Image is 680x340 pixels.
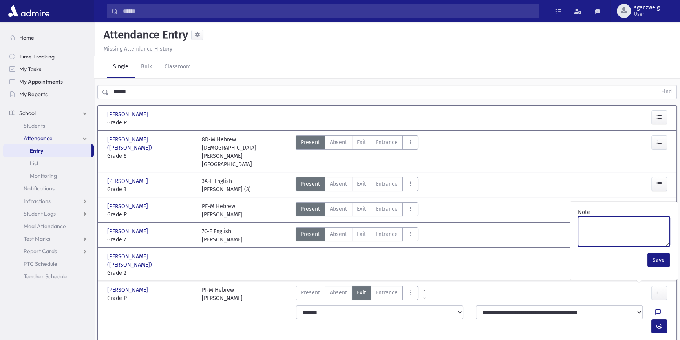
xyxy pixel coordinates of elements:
[3,220,94,232] a: Meal Attendance
[19,91,48,98] span: My Reports
[3,195,94,207] a: Infractions
[296,227,418,244] div: AttTypes
[107,269,194,277] span: Grade 2
[30,160,38,167] span: List
[107,286,150,294] span: [PERSON_NAME]
[3,157,94,170] a: List
[3,132,94,144] a: Attendance
[578,208,590,216] label: Note
[107,252,194,269] span: [PERSON_NAME] ([PERSON_NAME])
[202,286,243,302] div: PJ-M Hebrew [PERSON_NAME]
[634,11,660,17] span: User
[3,258,94,270] a: PTC Schedule
[301,180,320,188] span: Present
[3,50,94,63] a: Time Tracking
[656,85,676,99] button: Find
[19,110,36,117] span: School
[202,177,251,194] div: 3A-F English [PERSON_NAME] (3)
[3,63,94,75] a: My Tasks
[357,289,366,297] span: Exit
[330,138,347,146] span: Absent
[107,177,150,185] span: [PERSON_NAME]
[24,223,66,230] span: Meal Attendance
[24,122,45,129] span: Students
[101,46,172,52] a: Missing Attendance History
[19,66,41,73] span: My Tasks
[107,152,194,160] span: Grade 8
[296,177,418,194] div: AttTypes
[3,31,94,44] a: Home
[376,138,398,146] span: Entrance
[296,202,418,219] div: AttTypes
[158,56,197,78] a: Classroom
[301,138,320,146] span: Present
[24,185,55,192] span: Notifications
[24,248,57,255] span: Report Cards
[376,230,398,238] span: Entrance
[24,210,56,217] span: Student Logs
[3,107,94,119] a: School
[202,202,243,219] div: PE-M Hebrew [PERSON_NAME]
[296,286,418,302] div: AttTypes
[107,110,150,119] span: [PERSON_NAME]
[634,5,660,11] span: sganzweig
[330,205,347,213] span: Absent
[330,289,347,297] span: Absent
[357,230,366,238] span: Exit
[107,294,194,302] span: Grade P
[3,88,94,101] a: My Reports
[3,144,91,157] a: Entry
[107,202,150,210] span: [PERSON_NAME]
[3,207,94,220] a: Student Logs
[6,3,51,19] img: AdmirePro
[135,56,158,78] a: Bulk
[19,53,55,60] span: Time Tracking
[24,235,50,242] span: Test Marks
[19,78,63,85] span: My Appointments
[107,227,150,236] span: [PERSON_NAME]
[24,197,51,205] span: Infractions
[107,119,194,127] span: Grade P
[3,75,94,88] a: My Appointments
[3,170,94,182] a: Monitoring
[3,270,94,283] a: Teacher Schedule
[107,210,194,219] span: Grade P
[330,230,347,238] span: Absent
[647,253,670,267] button: Save
[357,138,366,146] span: Exit
[118,4,539,18] input: Search
[107,135,194,152] span: [PERSON_NAME] ([PERSON_NAME])
[3,232,94,245] a: Test Marks
[301,205,320,213] span: Present
[24,260,57,267] span: PTC Schedule
[104,46,172,52] u: Missing Attendance History
[101,28,188,42] h5: Attendance Entry
[296,135,418,168] div: AttTypes
[3,182,94,195] a: Notifications
[30,147,43,154] span: Entry
[202,227,243,244] div: 7C-F English [PERSON_NAME]
[330,180,347,188] span: Absent
[376,289,398,297] span: Entrance
[202,135,289,168] div: 8D-M Hebrew [DEMOGRAPHIC_DATA][PERSON_NAME][GEOGRAPHIC_DATA]
[357,180,366,188] span: Exit
[301,230,320,238] span: Present
[357,205,366,213] span: Exit
[30,172,57,179] span: Monitoring
[107,185,194,194] span: Grade 3
[301,289,320,297] span: Present
[376,180,398,188] span: Entrance
[19,34,34,41] span: Home
[24,273,68,280] span: Teacher Schedule
[376,205,398,213] span: Entrance
[107,56,135,78] a: Single
[107,236,194,244] span: Grade 7
[3,245,94,258] a: Report Cards
[3,119,94,132] a: Students
[24,135,53,142] span: Attendance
